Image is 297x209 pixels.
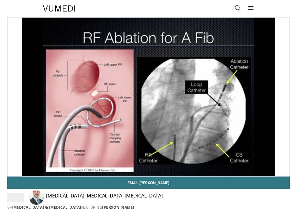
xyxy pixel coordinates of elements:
[43,5,75,12] img: VuMedi Logo
[7,177,290,189] a: Email [PERSON_NAME]
[8,18,289,176] video-js: Video Player
[7,193,24,202] img: Cardiac CT & MRI
[29,190,44,205] img: Avatar
[46,193,163,202] h4: [MEDICAL_DATA] [MEDICAL_DATA] [MEDICAL_DATA]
